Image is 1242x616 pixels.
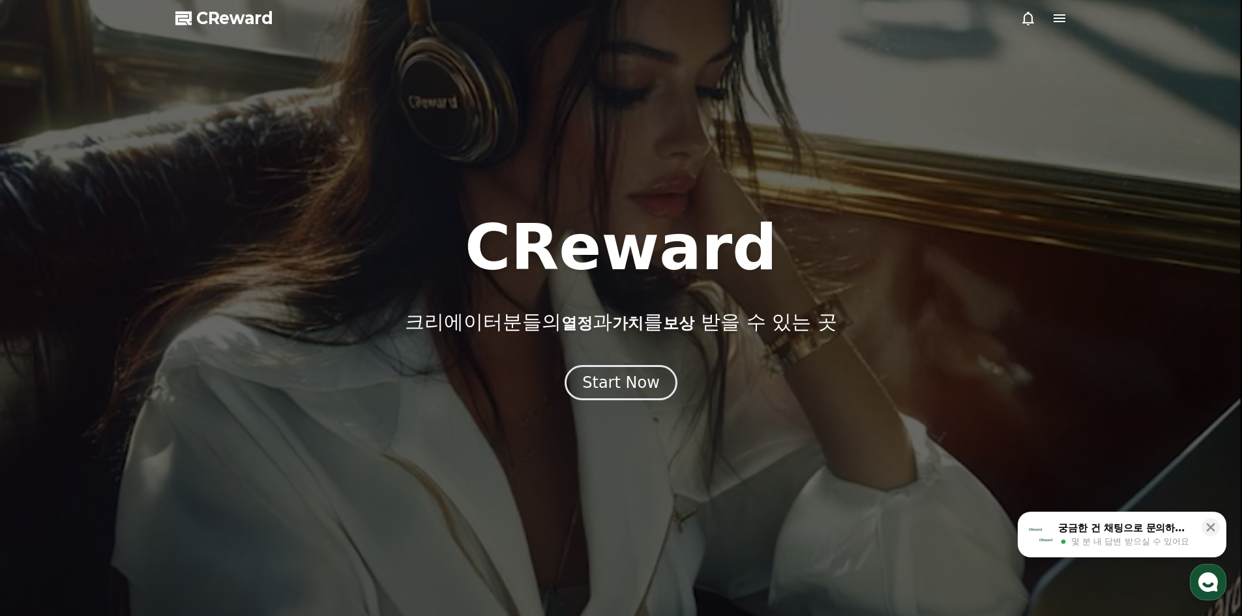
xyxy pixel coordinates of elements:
[175,8,273,29] a: CReward
[405,310,836,334] p: 크리에이터분들의 과 를 받을 수 있는 곳
[561,314,593,332] span: 열정
[565,378,677,390] a: Start Now
[565,365,677,400] button: Start Now
[663,314,694,332] span: 보상
[196,8,273,29] span: CReward
[582,372,660,393] div: Start Now
[612,314,643,332] span: 가치
[465,216,777,279] h1: CReward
